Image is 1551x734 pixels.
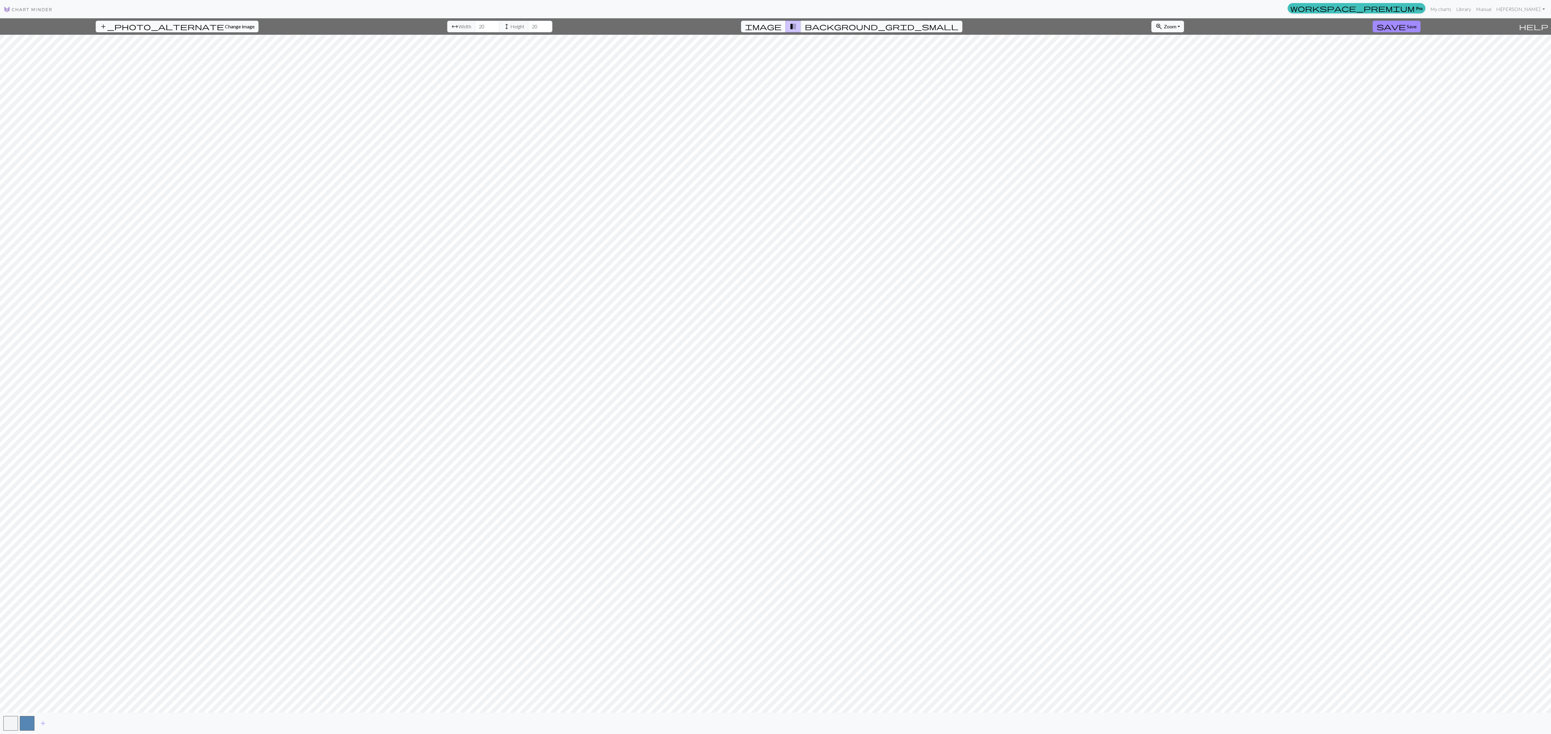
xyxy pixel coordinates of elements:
[1373,21,1421,32] button: Save
[1290,4,1415,12] span: workspace_premium
[1428,3,1454,15] a: My charts
[458,23,471,30] span: Width
[1377,22,1406,31] span: save
[1151,21,1184,32] button: Zoom
[1516,18,1551,35] button: Help
[805,22,958,31] span: background_grid_small
[4,6,52,13] img: Logo
[745,22,782,31] span: image
[100,22,224,31] span: add_photo_alternate
[96,21,258,32] button: Change image
[790,22,797,31] span: transition_fade
[451,22,458,31] span: arrow_range
[39,719,47,728] span: add
[225,23,255,29] span: Change image
[503,22,510,31] span: height
[1164,23,1176,29] span: Zoom
[35,718,51,729] button: Add color
[510,23,524,30] span: Height
[1454,3,1474,15] a: Library
[1494,3,1547,15] a: Hi[PERSON_NAME]
[1155,22,1163,31] span: zoom_in
[1519,22,1548,31] span: help
[1407,23,1417,29] span: Save
[1288,3,1425,13] a: Pro
[1474,3,1494,15] a: Manual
